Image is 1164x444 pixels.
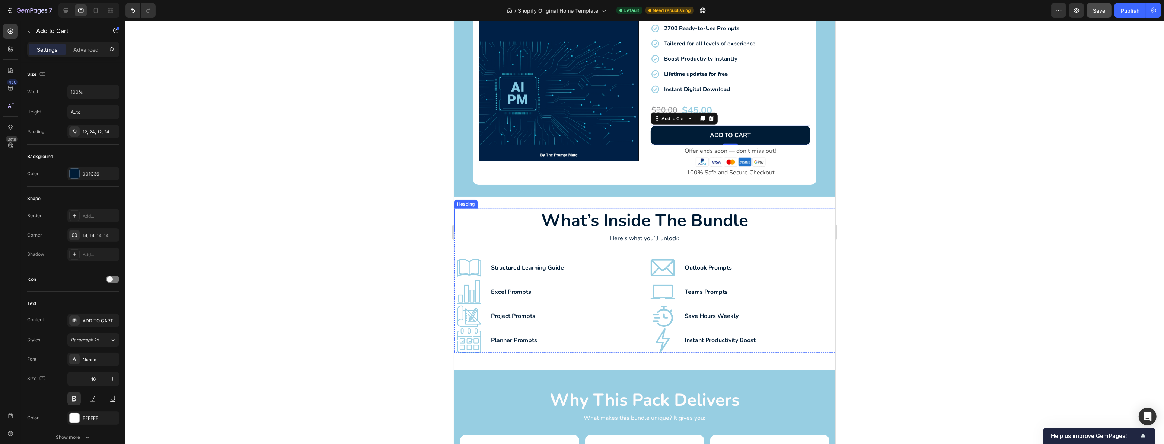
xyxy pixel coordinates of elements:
[83,356,118,363] div: Nunito
[27,212,42,219] div: Border
[1087,3,1112,18] button: Save
[27,153,53,160] div: Background
[653,7,691,14] span: Need republishing
[27,109,41,115] div: Height
[6,136,18,142] div: Beta
[27,356,36,363] div: Font
[83,415,118,422] div: FFFFFF
[83,318,118,324] div: ADD TO CART
[27,316,44,323] div: Content
[27,170,39,177] div: Color
[68,85,119,99] input: Auto
[49,6,52,15] p: 7
[515,7,517,15] span: /
[73,46,99,54] p: Advanced
[56,434,91,441] div: Show more
[27,415,39,421] div: Color
[83,129,118,135] div: 12, 24, 12, 24
[27,374,47,384] div: Size
[624,7,640,14] span: Default
[36,26,99,35] p: Add to Cart
[1051,432,1139,440] span: Help us improve GemPages!
[518,7,599,15] span: Shopify Original Home Template
[3,3,55,18] button: 7
[7,79,18,85] div: 450
[27,232,42,238] div: Corner
[67,333,119,347] button: Paragraph 1*
[1121,7,1139,15] div: Publish
[1114,3,1146,18] button: Publish
[27,89,39,95] div: Width
[27,195,41,202] div: Shape
[125,3,156,18] div: Undo/Redo
[68,105,119,119] input: Auto
[83,171,118,177] div: 001C36
[83,213,118,219] div: Add...
[27,128,44,135] div: Padding
[83,232,118,239] div: 14, 14, 14, 14
[1051,431,1148,440] button: Show survey - Help us improve GemPages!
[27,276,36,283] div: Icon
[454,21,835,444] iframe: Design area
[27,70,47,80] div: Size
[1093,7,1106,14] span: Save
[1139,408,1157,425] div: Open Intercom Messenger
[83,251,118,258] div: Add...
[27,251,44,258] div: Shadow
[27,300,36,307] div: Text
[27,431,119,444] button: Show more
[27,337,40,343] div: Styles
[71,337,99,343] span: Paragraph 1*
[37,46,58,54] p: Settings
